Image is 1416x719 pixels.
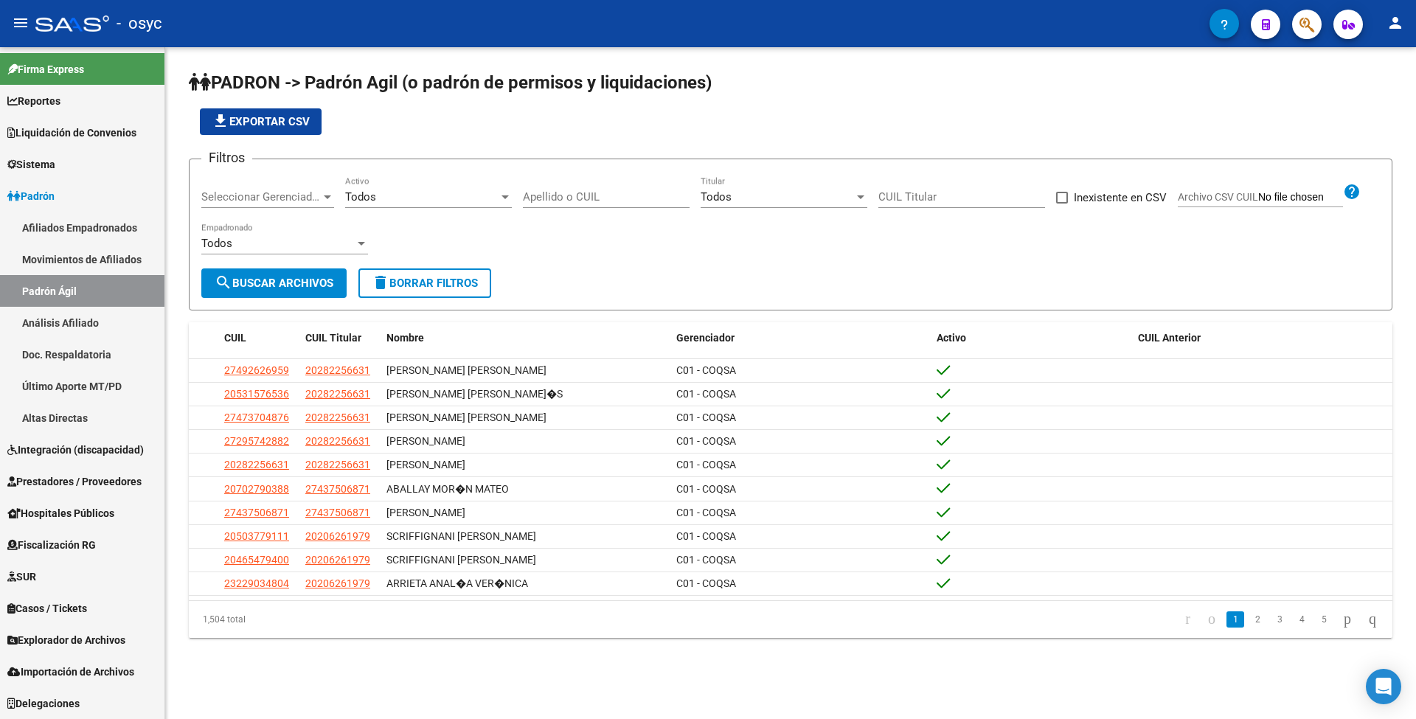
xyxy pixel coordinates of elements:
a: 3 [1271,611,1288,628]
span: Fiscalización RG [7,537,96,553]
button: Exportar CSV [200,108,322,135]
span: Inexistente en CSV [1074,189,1167,206]
span: CUIL Anterior [1138,332,1201,344]
mat-icon: file_download [212,112,229,130]
a: 2 [1249,611,1266,628]
div: Open Intercom Messenger [1366,669,1401,704]
button: Buscar Archivos [201,268,347,298]
a: 1 [1226,611,1244,628]
span: 20282256631 [224,459,289,470]
span: C01 - COQSA [676,364,736,376]
div: 1,504 total [189,601,427,638]
input: Archivo CSV CUIL [1258,191,1343,204]
datatable-header-cell: Activo [931,322,1132,354]
li: page 1 [1224,607,1246,632]
datatable-header-cell: Gerenciador [670,322,931,354]
span: Hospitales Públicos [7,505,114,521]
span: Explorador de Archivos [7,632,125,648]
h3: Filtros [201,147,252,168]
span: 27437506871 [305,483,370,495]
span: C01 - COQSA [676,388,736,400]
span: [PERSON_NAME] [PERSON_NAME] [386,364,546,376]
span: Todos [701,190,732,204]
datatable-header-cell: Nombre [381,322,670,354]
span: 20282256631 [305,435,370,447]
a: go to last page [1362,611,1383,628]
span: [PERSON_NAME] [386,435,465,447]
span: [PERSON_NAME] [386,459,465,470]
span: Prestadores / Proveedores [7,473,142,490]
span: 20503779111 [224,530,289,542]
span: C01 - COQSA [676,459,736,470]
li: page 4 [1291,607,1313,632]
span: CUIL [224,332,246,344]
mat-icon: person [1386,14,1404,32]
span: 20531576536 [224,388,289,400]
span: 27295742882 [224,435,289,447]
span: Gerenciador [676,332,735,344]
span: ARRIETA ANAL�A VER�NICA [386,577,528,589]
span: Padrón [7,188,55,204]
span: ABALLAY MOR�N MATEO [386,483,509,495]
mat-icon: help [1343,183,1361,201]
li: page 5 [1313,607,1335,632]
span: Casos / Tickets [7,600,87,616]
span: 27473704876 [224,411,289,423]
mat-icon: delete [372,274,389,291]
span: C01 - COQSA [676,507,736,518]
span: C01 - COQSA [676,435,736,447]
span: [PERSON_NAME] [386,507,465,518]
datatable-header-cell: CUIL Anterior [1132,322,1392,354]
span: 20282256631 [305,459,370,470]
span: [PERSON_NAME] [PERSON_NAME]�S [386,388,563,400]
span: 20206261979 [305,554,370,566]
span: SUR [7,569,36,585]
a: go to next page [1337,611,1358,628]
span: C01 - COQSA [676,554,736,566]
button: Borrar Filtros [358,268,491,298]
span: 20282256631 [305,388,370,400]
span: PADRON -> Padrón Agil (o padrón de permisos y liquidaciones) [189,72,712,93]
span: CUIL Titular [305,332,361,344]
span: Archivo CSV CUIL [1178,191,1258,203]
span: Importación de Archivos [7,664,134,680]
li: page 3 [1268,607,1291,632]
span: SCRIFFIGNANI [PERSON_NAME] [386,554,536,566]
span: 27437506871 [224,507,289,518]
li: page 2 [1246,607,1268,632]
datatable-header-cell: CUIL [218,322,299,354]
a: go to first page [1179,611,1197,628]
span: Integración (discapacidad) [7,442,144,458]
span: 20465479400 [224,554,289,566]
span: Liquidación de Convenios [7,125,136,141]
span: - osyc [117,7,162,40]
span: Todos [345,190,376,204]
span: Sistema [7,156,55,173]
span: Exportar CSV [212,115,310,128]
span: 27437506871 [305,507,370,518]
span: 20702790388 [224,483,289,495]
span: Firma Express [7,61,84,77]
span: Nombre [386,332,424,344]
span: 23229034804 [224,577,289,589]
span: 20282256631 [305,364,370,376]
span: [PERSON_NAME] [PERSON_NAME] [386,411,546,423]
a: 4 [1293,611,1311,628]
span: C01 - COQSA [676,530,736,542]
span: 20206261979 [305,530,370,542]
a: 5 [1315,611,1333,628]
span: C01 - COQSA [676,411,736,423]
span: Activo [937,332,966,344]
span: C01 - COQSA [676,577,736,589]
span: 27492626959 [224,364,289,376]
span: Todos [201,237,232,250]
span: Borrar Filtros [372,277,478,290]
a: go to previous page [1201,611,1222,628]
span: SCRIFFIGNANI [PERSON_NAME] [386,530,536,542]
mat-icon: menu [12,14,29,32]
span: Delegaciones [7,695,80,712]
span: 20206261979 [305,577,370,589]
span: 20282256631 [305,411,370,423]
span: Buscar Archivos [215,277,333,290]
span: Reportes [7,93,60,109]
